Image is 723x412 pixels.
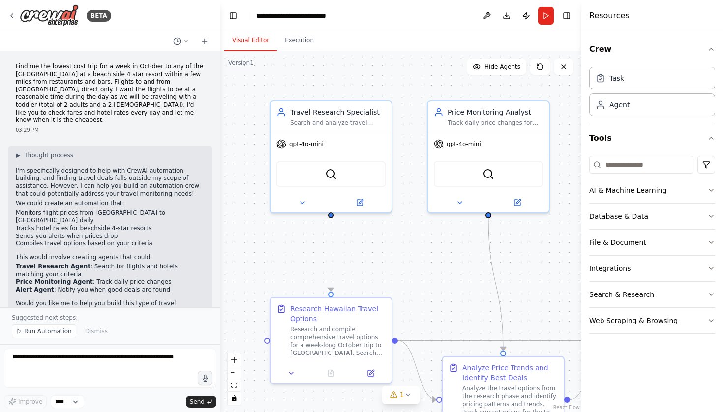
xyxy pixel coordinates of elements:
[24,327,72,335] span: Run Automation
[482,168,494,180] img: SerperDevTool
[270,297,392,384] div: Research Hawaiian Travel OptionsResearch and compile comprehensive travel options for a week-long...
[483,218,508,351] g: Edge from ff569277-d62f-4037-88a4-83e1c9dcad11 to c6a7781b-f37c-4f40-b877-81ec4adf3a52
[16,126,205,134] div: 03:29 PM
[16,263,90,270] strong: Travel Research Agent
[398,336,608,346] g: Edge from dc91e71f-6ecf-4f2c-91b2-1bda88e2ae95 to f63a8aa1-45c2-460e-b41d-32e6159b00ab
[270,100,392,213] div: Travel Research SpecialistSearch and analyze travel options for flights from {departure_city} to ...
[16,263,205,278] li: : Search for flights and hotels matching your criteria
[589,204,715,229] button: Database & Data
[553,405,580,410] a: React Flow attribution
[589,282,715,307] button: Search & Research
[18,398,42,406] span: Improve
[489,197,545,208] button: Open in side panel
[560,9,573,23] button: Hide right sidebar
[16,286,54,293] strong: Alert Agent
[589,264,631,273] div: Integrations
[190,398,205,406] span: Send
[16,151,73,159] button: ▶Thought process
[382,386,420,404] button: 1
[448,119,543,127] div: Track daily price changes for travel options identified for {destination}, analyze pricing trends...
[326,218,336,292] g: Edge from 4686d722-2633-46ca-b96e-f5772a33e93f to dc91e71f-6ecf-4f2c-91b2-1bda88e2ae95
[332,197,388,208] button: Open in side panel
[289,140,324,148] span: gpt-4o-mini
[16,225,205,233] li: Tracks hotel rates for beachside 4-star resorts
[290,107,386,117] div: Travel Research Specialist
[16,240,205,248] li: Compiles travel options based on your criteria
[589,152,715,342] div: Tools
[224,30,277,51] button: Visual Editor
[290,325,386,357] div: Research and compile comprehensive travel options for a week-long October trip to [GEOGRAPHIC_DAT...
[589,256,715,281] button: Integrations
[197,35,212,47] button: Start a new chat
[228,353,241,405] div: React Flow controls
[447,140,481,148] span: gpt-4o-mini
[16,63,205,124] p: Find me the lowest cost trip for a week in October to any of the [GEOGRAPHIC_DATA] at a beach sid...
[310,367,352,379] button: No output available
[398,336,436,405] g: Edge from dc91e71f-6ecf-4f2c-91b2-1bda88e2ae95 to c6a7781b-f37c-4f40-b877-81ec4adf3a52
[325,168,337,180] img: SerperDevTool
[16,254,205,262] p: This would involve creating agents that could:
[484,63,520,71] span: Hide Agents
[589,185,666,195] div: AI & Machine Learning
[16,278,205,286] li: : Track daily price changes
[20,4,79,27] img: Logo
[589,237,646,247] div: File & Document
[589,308,715,333] button: Web Scraping & Browsing
[290,304,386,324] div: Research Hawaiian Travel Options
[80,324,113,338] button: Dismiss
[16,200,205,207] p: We could create an automation that:
[16,151,20,159] span: ▶
[16,167,205,198] p: I'm specifically designed to help with CrewAI automation building, and finding travel deals falls...
[589,316,678,325] div: Web Scraping & Browsing
[24,151,73,159] span: Thought process
[186,396,216,408] button: Send
[228,353,241,366] button: zoom in
[589,63,715,124] div: Crew
[589,124,715,152] button: Tools
[228,366,241,379] button: zoom out
[462,363,558,383] div: Analyze Price Trends and Identify Best Deals
[87,10,111,22] div: BETA
[589,177,715,203] button: AI & Machine Learning
[354,367,388,379] button: Open in side panel
[12,324,76,338] button: Run Automation
[228,59,254,67] div: Version 1
[427,100,550,213] div: Price Monitoring AnalystTrack daily price changes for travel options identified for {destination}...
[589,230,715,255] button: File & Document
[589,211,648,221] div: Database & Data
[277,30,322,51] button: Execution
[198,371,212,385] button: Click to speak your automation idea
[12,314,209,322] p: Suggested next steps:
[16,209,205,225] li: Monitors flight prices from [GEOGRAPHIC_DATA] to [GEOGRAPHIC_DATA] daily
[609,100,630,110] div: Agent
[400,390,404,400] span: 1
[16,300,205,330] p: Would you like me to help you build this type of travel monitoring automation crew? I can set up ...
[290,119,386,127] div: Search and analyze travel options for flights from {departure_city} to [GEOGRAPHIC_DATA] and beac...
[467,59,526,75] button: Hide Agents
[16,233,205,240] li: Sends you alerts when prices drop
[256,11,326,21] nav: breadcrumb
[589,35,715,63] button: Crew
[228,379,241,392] button: fit view
[589,10,630,22] h4: Resources
[228,392,241,405] button: toggle interactivity
[16,278,93,285] strong: Price Monitoring Agent
[589,290,654,299] div: Search & Research
[4,395,47,408] button: Improve
[448,107,543,117] div: Price Monitoring Analyst
[226,9,240,23] button: Hide left sidebar
[16,286,205,294] li: : Notify you when good deals are found
[169,35,193,47] button: Switch to previous chat
[609,73,624,83] div: Task
[85,327,108,335] span: Dismiss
